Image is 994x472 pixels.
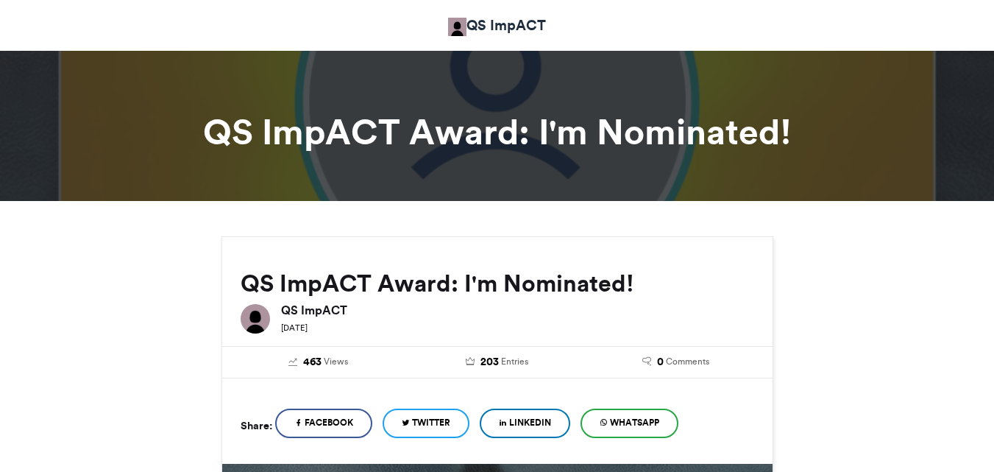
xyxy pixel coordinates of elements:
h1: QS ImpACT Award: I'm Nominated! [89,114,906,149]
img: QS ImpACT QS ImpACT [448,18,466,36]
span: Entries [501,355,528,368]
a: 463 Views [241,354,397,370]
span: 463 [303,354,322,370]
span: LinkedIn [509,416,551,429]
span: Twitter [412,416,450,429]
a: QS ImpACT [448,15,546,36]
a: Facebook [275,409,372,438]
a: Twitter [383,409,469,438]
span: 203 [480,354,499,370]
h2: QS ImpACT Award: I'm Nominated! [241,270,754,297]
span: Comments [666,355,709,368]
a: 0 Comments [597,354,754,370]
a: 203 Entries [419,354,575,370]
a: WhatsApp [581,409,678,438]
a: LinkedIn [480,409,570,438]
h6: QS ImpACT [281,304,754,316]
h5: Share: [241,416,272,435]
span: 0 [657,354,664,370]
span: Facebook [305,416,353,429]
span: Views [324,355,348,368]
small: [DATE] [281,323,308,333]
img: QS ImpACT [241,304,270,334]
span: WhatsApp [610,416,659,429]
